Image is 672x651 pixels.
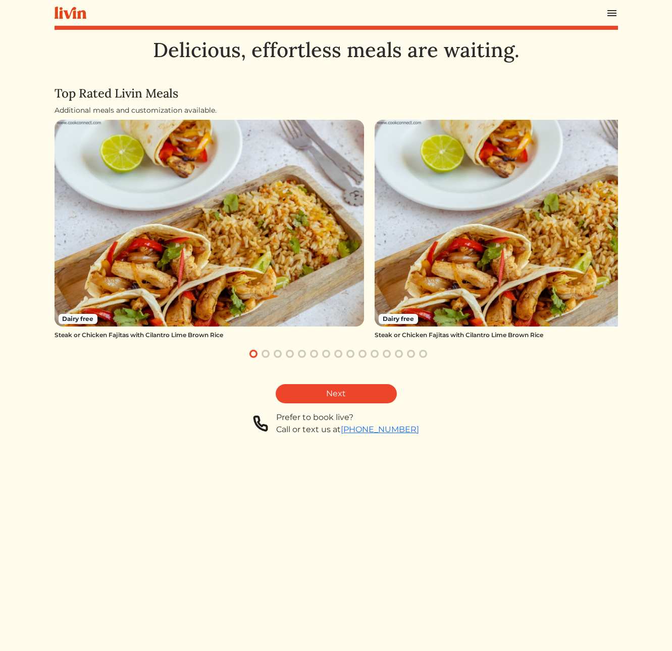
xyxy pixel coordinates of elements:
[55,38,618,62] h1: Delicious, effortless meals are waiting.
[55,331,365,340] div: Steak or Chicken Fajitas with Cilantro Lime Brown Rice
[55,7,86,19] img: livin-logo-a0d97d1a881af30f6274990eb6222085a2533c92bbd1e4f22c21b4f0d0e3210c.svg
[276,384,397,403] a: Next
[59,314,98,324] span: Dairy free
[55,105,618,116] div: Additional meals and customization available.
[276,411,419,424] div: Prefer to book live?
[276,424,419,436] div: Call or text us at
[341,425,419,434] a: [PHONE_NUMBER]
[606,7,618,19] img: menu_hamburger-cb6d353cf0ecd9f46ceae1c99ecbeb4a00e71ca567a856bd81f57e9d8c17bb26.svg
[253,411,268,436] img: phone-a8f1853615f4955a6c6381654e1c0f7430ed919b147d78756318837811cda3a7.svg
[55,86,618,101] h4: Top Rated Livin Meals
[55,120,365,327] img: Steak or Chicken Fajitas with Cilantro Lime Brown Rice
[379,314,418,324] span: Dairy free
